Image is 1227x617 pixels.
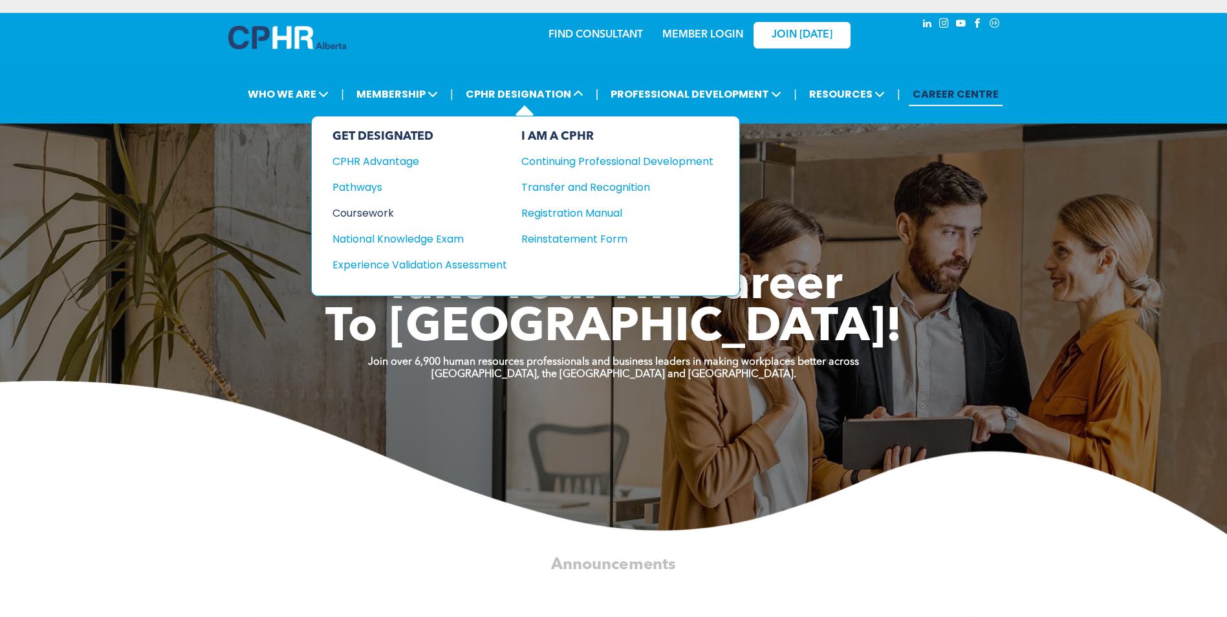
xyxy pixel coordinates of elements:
div: National Knowledge Exam [332,231,490,247]
div: Reinstatement Form [521,231,694,247]
a: Experience Validation Assessment [332,257,507,273]
li: | [897,81,900,107]
span: MEMBERSHIP [353,82,442,106]
div: Experience Validation Assessment [332,257,490,273]
a: MEMBER LOGIN [662,30,743,40]
a: instagram [937,16,951,34]
div: I AM A CPHR [521,129,713,144]
a: JOIN [DATE] [754,22,851,49]
a: Coursework [332,205,507,221]
span: CPHR DESIGNATION [462,82,587,106]
div: CPHR Advantage [332,153,490,169]
span: JOIN [DATE] [772,29,832,41]
div: Coursework [332,205,490,221]
a: Pathways [332,179,507,195]
li: | [450,81,453,107]
div: Registration Manual [521,205,694,221]
strong: Join over 6,900 human resources professionals and business leaders in making workplaces better ac... [368,357,859,367]
a: Continuing Professional Development [521,153,713,169]
li: | [794,81,797,107]
a: Registration Manual [521,205,713,221]
strong: [GEOGRAPHIC_DATA], the [GEOGRAPHIC_DATA] and [GEOGRAPHIC_DATA]. [431,369,796,380]
a: facebook [971,16,985,34]
a: linkedin [920,16,935,34]
a: CAREER CENTRE [909,82,1003,106]
a: National Knowledge Exam [332,231,507,247]
a: FIND CONSULTANT [548,30,643,40]
a: Transfer and Recognition [521,179,713,195]
li: | [596,81,599,107]
span: RESOURCES [805,82,889,106]
div: Transfer and Recognition [521,179,694,195]
a: Social network [988,16,1002,34]
a: youtube [954,16,968,34]
a: Reinstatement Form [521,231,713,247]
div: GET DESIGNATED [332,129,507,144]
li: | [341,81,344,107]
div: Continuing Professional Development [521,153,694,169]
span: To [GEOGRAPHIC_DATA]! [325,305,902,352]
div: Pathways [332,179,490,195]
a: CPHR Advantage [332,153,507,169]
img: A blue and white logo for cp alberta [228,26,346,49]
span: Announcements [551,557,675,573]
span: PROFESSIONAL DEVELOPMENT [607,82,785,106]
span: WHO WE ARE [244,82,332,106]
